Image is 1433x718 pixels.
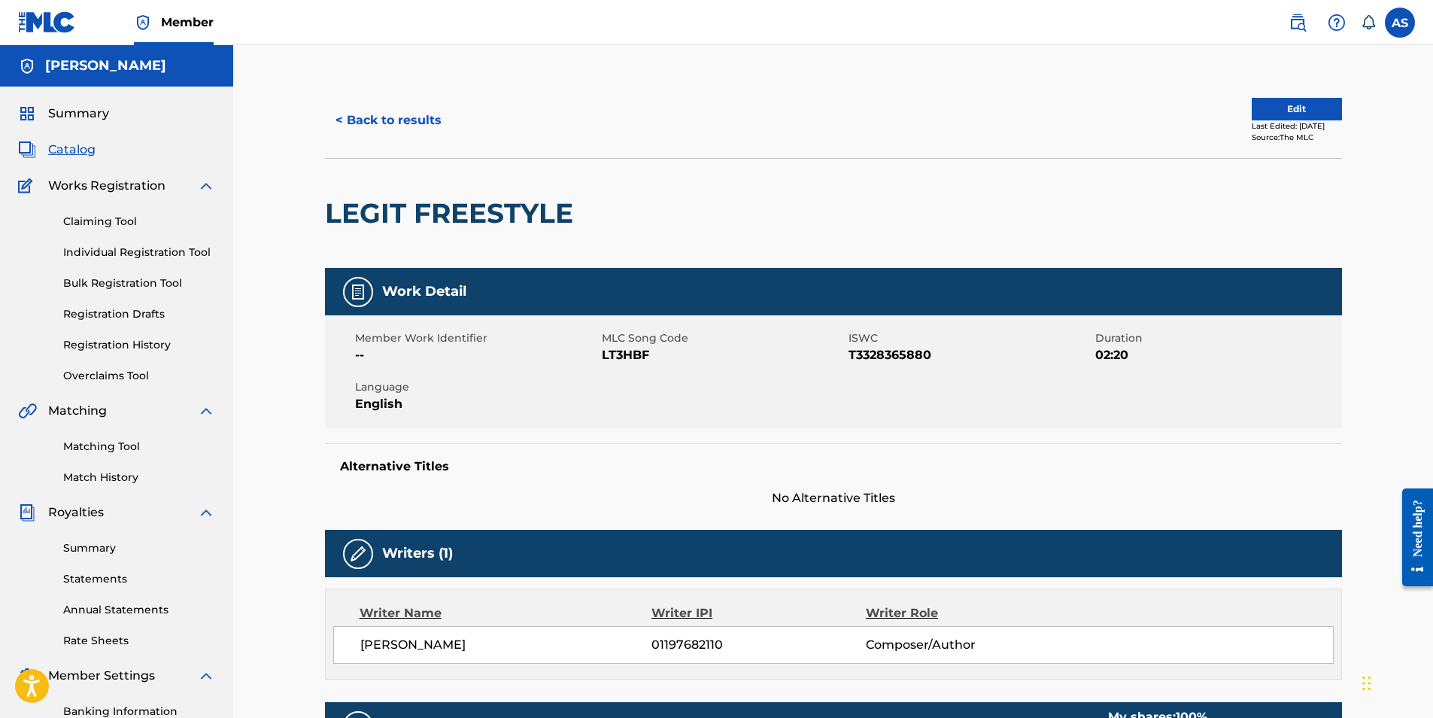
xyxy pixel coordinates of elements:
span: 02:20 [1095,346,1338,364]
div: Help [1322,8,1352,38]
a: SummarySummary [18,105,109,123]
img: expand [197,177,215,195]
img: Works Registration [18,177,38,195]
span: MLC Song Code [602,330,845,346]
a: Overclaims Tool [63,368,215,384]
div: User Menu [1385,8,1415,38]
a: Public Search [1283,8,1313,38]
img: expand [197,504,215,522]
span: Summary [48,105,109,123]
span: Catalog [48,141,96,159]
img: Accounts [18,57,36,75]
span: Language [355,379,598,395]
h5: Alternative Titles [340,459,1327,474]
div: Writer Name [360,604,652,622]
img: Matching [18,402,37,420]
span: Member Settings [48,667,155,685]
div: Writer Role [866,604,1061,622]
img: expand [197,667,215,685]
a: Registration Drafts [63,306,215,322]
img: Work Detail [349,283,367,301]
div: Last Edited: [DATE] [1252,120,1342,132]
span: Composer/Author [866,636,1061,654]
button: Edit [1252,98,1342,120]
img: expand [197,402,215,420]
img: Writers [349,545,367,563]
iframe: Resource Center [1391,477,1433,598]
button: < Back to results [325,102,452,139]
a: Bulk Registration Tool [63,275,215,291]
div: Notifications [1361,15,1376,30]
a: Statements [63,571,215,587]
a: Registration History [63,337,215,353]
img: Summary [18,105,36,123]
iframe: Chat Widget [1358,646,1433,718]
img: Royalties [18,504,36,522]
span: Member [161,14,214,31]
span: Royalties [48,504,104,522]
span: -- [355,346,598,364]
span: Duration [1095,330,1338,346]
a: Match History [63,470,215,485]
span: Member Work Identifier [355,330,598,346]
img: search [1289,14,1307,32]
img: help [1328,14,1346,32]
img: Catalog [18,141,36,159]
span: 01197682110 [651,636,865,654]
h5: Alyis Sledge [45,57,166,75]
a: Claiming Tool [63,214,215,230]
span: English [355,395,598,413]
span: Matching [48,402,107,420]
span: T3328365880 [849,346,1091,364]
div: Drag [1362,661,1371,706]
span: Works Registration [48,177,165,195]
img: Top Rightsholder [134,14,152,32]
h5: Work Detail [382,283,466,300]
a: Individual Registration Tool [63,245,215,260]
img: MLC Logo [18,11,76,33]
img: Member Settings [18,667,36,685]
a: Matching Tool [63,439,215,455]
span: No Alternative Titles [325,489,1342,507]
span: ISWC [849,330,1091,346]
span: LT3HBF [602,346,845,364]
span: [PERSON_NAME] [360,636,652,654]
h5: Writers (1) [382,545,453,562]
div: Source: The MLC [1252,132,1342,143]
a: Annual Statements [63,602,215,618]
a: CatalogCatalog [18,141,96,159]
div: Writer IPI [651,604,866,622]
h2: LEGIT FREESTYLE [325,196,581,230]
a: Rate Sheets [63,633,215,649]
a: Summary [63,540,215,556]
